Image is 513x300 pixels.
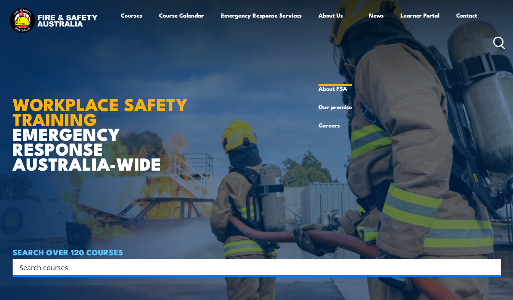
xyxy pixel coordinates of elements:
[318,79,352,98] a: About FSA
[487,262,498,273] button: Search magnifier button
[221,6,302,79] a: Emergency Response Services
[400,6,439,79] a: Learner Portal
[318,98,352,116] a: Our promise
[369,6,384,79] a: News
[121,6,142,79] a: Courses
[13,90,188,132] strong: WORKPLACE SAFETY TRAINING
[19,261,484,273] input: Search input
[159,6,204,79] a: Course Calendar
[318,6,352,79] a: About Us
[13,248,501,256] h4: SEARCH OVER 120 COURSES
[21,262,486,273] form: Search form
[456,6,477,79] a: Contact
[318,116,352,134] a: Careers
[13,77,199,171] h1: EMERGENCY RESPONSE AUSTRALIA-WIDE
